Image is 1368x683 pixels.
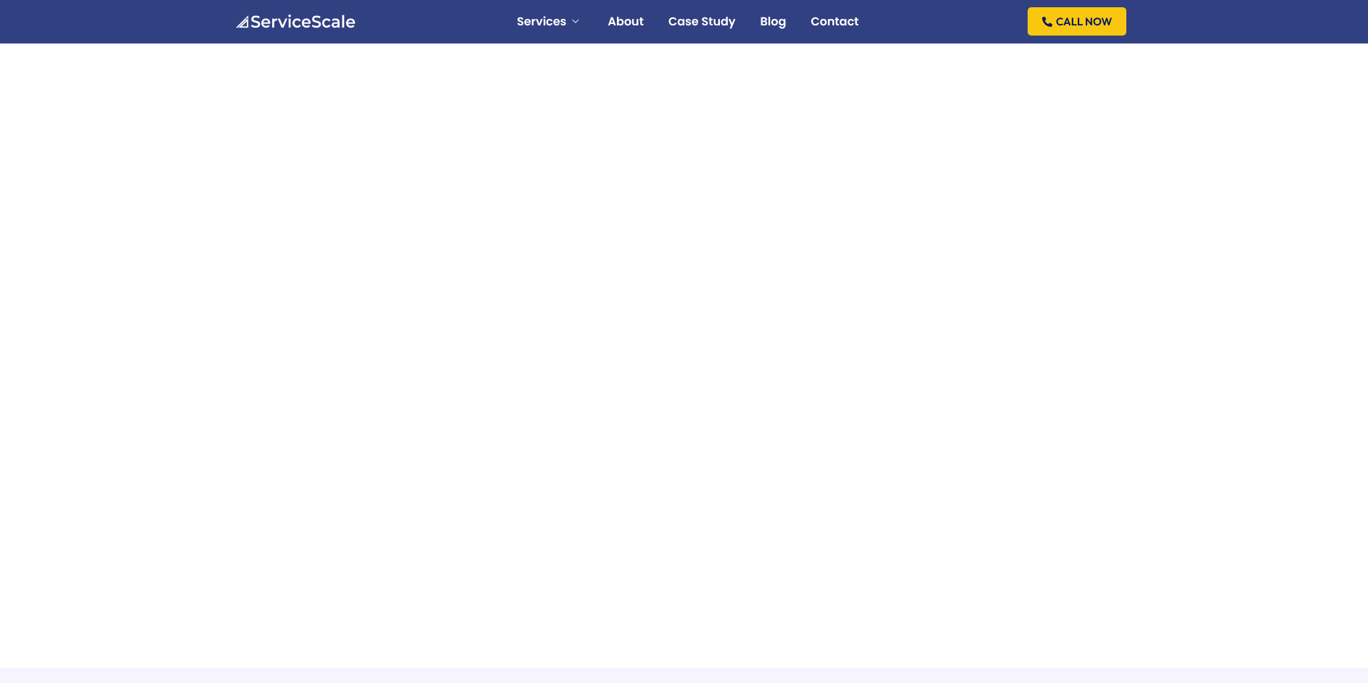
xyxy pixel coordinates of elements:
a: Case Study [668,16,736,28]
a: Blog [760,16,786,28]
a: Services [517,16,583,28]
a: CALL NOW [1028,7,1126,36]
img: ServiceScale logo representing business automation for tradies [234,15,356,29]
a: ServiceScale logo representing business automation for tradies [234,14,356,28]
a: About [608,16,644,28]
span: CALL NOW [1056,16,1112,27]
a: Contact [811,16,859,28]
